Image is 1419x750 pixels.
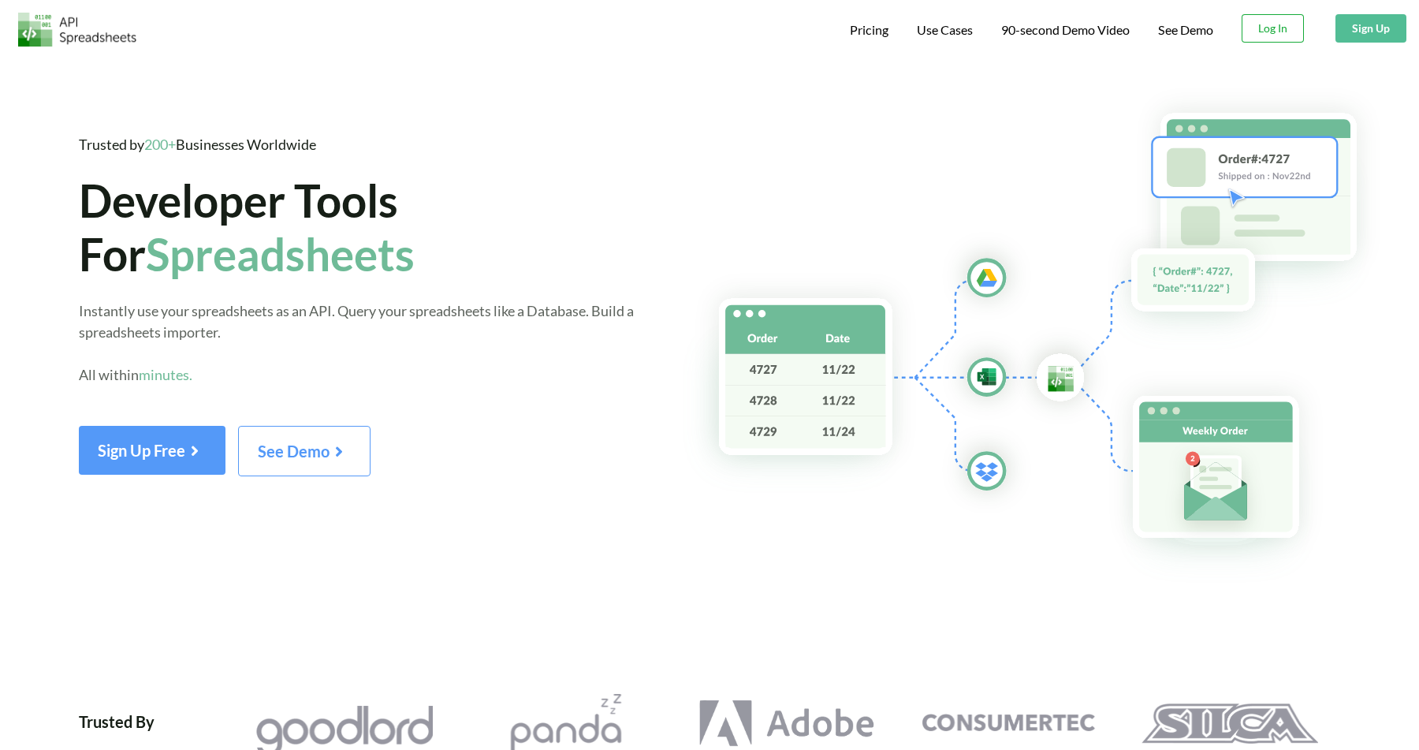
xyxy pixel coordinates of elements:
span: 90-second Demo Video [1001,24,1130,36]
a: See Demo [1158,22,1213,39]
span: Use Cases [917,22,973,37]
span: 200+ [144,136,176,153]
span: Sign Up Free [98,441,207,460]
button: Log In [1242,14,1304,43]
span: Spreadsheets [146,227,415,281]
span: minutes. [139,366,192,383]
span: Instantly use your spreadsheets as an API. Query your spreadsheets like a Database. Build a sprea... [79,302,634,383]
button: Sign Up Free [79,426,225,475]
a: See Demo [238,447,371,461]
span: See Demo [258,442,351,461]
span: Developer Tools For [79,174,415,281]
img: Logo.png [18,13,136,47]
span: Pricing [850,22,888,37]
span: Trusted by Businesses Worldwide [79,136,316,153]
button: See Demo [238,426,371,476]
button: Sign Up [1335,14,1406,43]
img: Hero Spreadsheet Flow [681,87,1419,584]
